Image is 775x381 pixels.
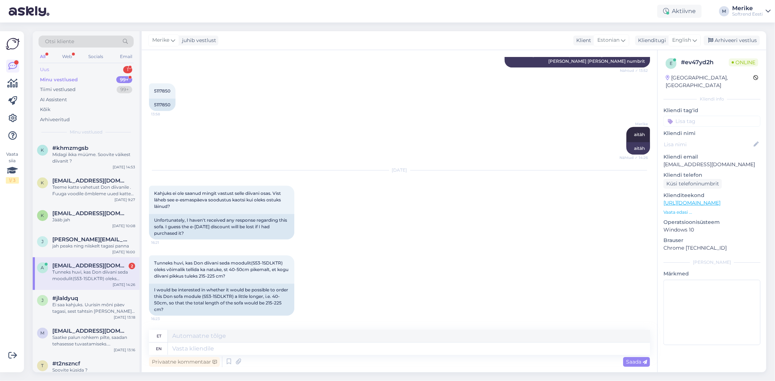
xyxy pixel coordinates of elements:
[40,96,67,103] div: AI Assistent
[663,161,760,168] p: [EMAIL_ADDRESS][DOMAIN_NAME]
[663,270,760,278] p: Märkmed
[113,164,135,170] div: [DATE] 14:53
[114,197,135,202] div: [DATE] 9:27
[156,343,162,355] div: en
[118,52,134,61] div: Email
[61,52,73,61] div: Web
[52,243,135,249] div: jah peaks ning niiskelt tagasi panna
[151,111,178,117] span: 13:58
[41,363,44,368] span: t
[663,259,760,266] div: [PERSON_NAME]
[41,239,44,244] span: j
[626,142,650,155] div: aitäh
[151,240,178,245] span: 16:21
[663,130,760,137] p: Kliendi nimi
[663,209,760,216] p: Vaata edasi ...
[52,295,78,302] span: #jlaldyuq
[634,132,645,137] span: aitäh
[149,99,175,111] div: 5117850
[666,74,753,89] div: [GEOGRAPHIC_DATA], [GEOGRAPHIC_DATA]
[52,151,135,164] div: Midagi ikka müüme. Soovite väikest diivanit ?
[663,107,760,114] p: Kliendi tag'id
[40,116,70,123] div: Arhiveeritud
[52,236,128,243] span: jana.liivandi@gmail.com
[52,145,88,151] span: #khmzmgsb
[573,37,591,44] div: Klient
[52,177,128,184] span: kadribusch@gmail.com
[52,302,135,315] div: Ei saa kahjuks. Uurisin mõni päev tagasi, sest tahtsin [PERSON_NAME] [PERSON_NAME]
[52,269,135,282] div: Tunneks huvi, kas Don diivani seda moodulit(S53-1SDLKTR) oleks võimalik tellida ka natuke, st 40-...
[6,151,19,184] div: Vaata siia
[149,357,220,367] div: Privaatne kommentaar
[732,11,763,17] div: Softrend Eesti
[112,249,135,255] div: [DATE] 16:00
[112,223,135,229] div: [DATE] 10:08
[670,61,673,66] span: e
[663,171,760,179] p: Kliendi telefon
[39,52,47,61] div: All
[114,347,135,353] div: [DATE] 13:16
[663,179,722,189] div: Küsi telefoninumbrit
[663,218,760,226] p: Operatsioonisüsteem
[117,86,132,93] div: 99+
[597,36,619,44] span: Estonian
[6,37,20,51] img: Askly Logo
[157,330,161,342] div: et
[729,58,758,66] span: Online
[154,88,170,94] span: 5117850
[52,210,128,217] span: krissu392@hotmail.com
[52,360,80,367] span: #t2nszncf
[70,129,102,135] span: Minu vestlused
[663,200,720,206] a: [URL][DOMAIN_NAME]
[672,36,691,44] span: English
[621,121,648,127] span: Merike
[149,284,294,316] div: I would be interested in whether it would be possible to order this Don sofa module (S53-1SDLKTR)...
[6,177,19,184] div: 1 / 3
[620,68,648,73] span: Nähtud ✓ 13:52
[87,52,105,61] div: Socials
[149,214,294,239] div: Unfortunately, I haven't received any response regarding this sofa. I guess the e-[DATE] discount...
[114,315,135,320] div: [DATE] 13:18
[704,36,760,45] div: Arhiveeri vestlus
[657,5,702,18] div: Aktiivne
[635,37,666,44] div: Klienditugi
[116,76,132,83] div: 99+
[619,155,648,160] span: Nähtud ✓ 14:26
[663,116,760,127] input: Lisa tag
[129,263,135,269] div: 2
[52,262,128,269] span: airaalunurm@gmail.com
[719,6,729,16] div: M
[664,140,752,148] input: Lisa nimi
[663,237,760,244] p: Brauser
[41,180,44,185] span: k
[505,49,650,67] div: [PERSON_NAME] teile meilile, aga oleks veel parem, [PERSON_NAME] [PERSON_NAME] numbrit
[681,58,729,67] div: # ev47yd2h
[732,5,763,11] div: Merike
[732,5,771,17] a: MerikeSoftrend Eesti
[179,37,216,44] div: juhib vestlust
[45,38,74,45] span: Otsi kliente
[151,316,178,321] span: 16:23
[52,328,128,334] span: mariaeiner@gmail.com
[152,36,169,44] span: Merike
[52,217,135,223] div: Jääb jah
[663,192,760,199] p: Klienditeekond
[52,184,135,197] div: Teeme katte vahetust Don diivanile . Fuuga voodile õmbleme uued katted. Peaksite salongi tulema j...
[154,260,290,279] span: Tunneks huvi, kas Don diivani seda moodulit(S53-1SDLKTR) oleks võimalik tellida ka natuke, st 40-...
[663,96,760,102] div: Kliendi info
[41,265,44,270] span: a
[663,226,760,234] p: Windows 10
[40,76,78,83] div: Minu vestlused
[626,359,647,365] span: Saada
[41,213,44,218] span: k
[149,167,650,173] div: [DATE]
[41,298,44,303] span: j
[41,330,45,336] span: m
[52,367,135,373] div: Soovite küsida ?
[663,153,760,161] p: Kliendi email
[123,66,132,73] div: 1
[40,66,49,73] div: Uus
[41,147,44,153] span: k
[40,106,51,113] div: Kõik
[52,334,135,347] div: Saatke palun rohkem pilte, saadan tehasesse tuvastamiseks. [EMAIL_ADDRESS][DOMAIN_NAME]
